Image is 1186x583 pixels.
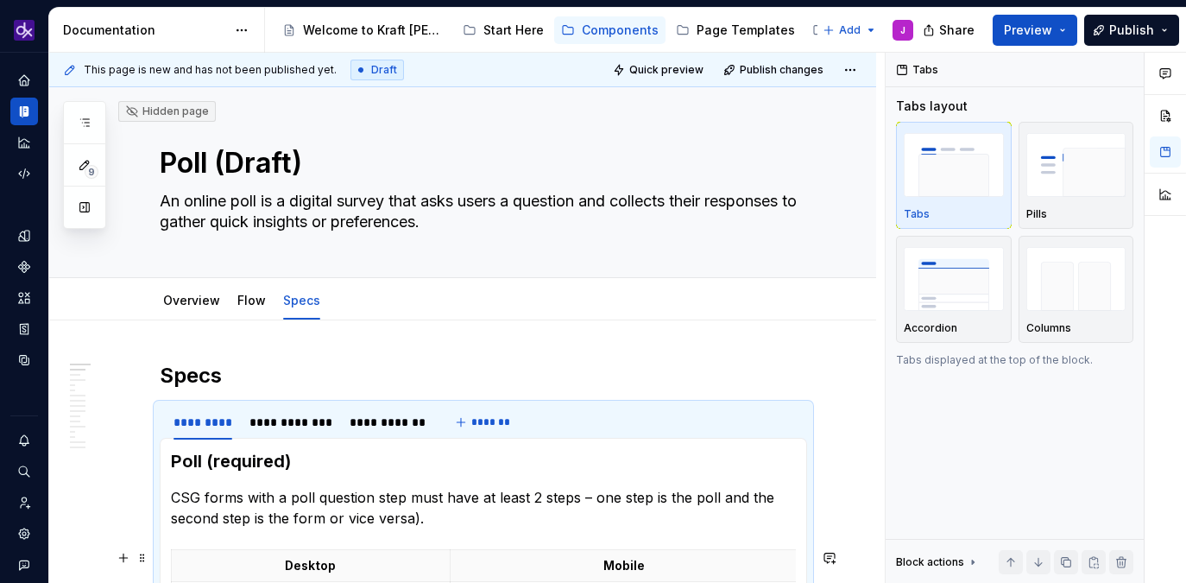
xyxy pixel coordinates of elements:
a: Assets [10,284,38,312]
span: Share [939,22,975,39]
a: Examples [805,16,897,44]
button: Share [914,15,986,46]
a: Components [554,16,666,44]
a: Page Templates [669,16,802,44]
button: placeholderTabs [896,122,1012,229]
div: Specs [276,282,327,318]
span: This page is new and has not been published yet. [84,63,337,77]
span: 9 [85,165,98,179]
span: Publish changes [740,63,823,77]
a: Welcome to Kraft [PERSON_NAME] [275,16,452,44]
img: 0784b2da-6f85-42e6-8793-4468946223dc.png [14,20,35,41]
div: Block actions [896,550,980,574]
button: placeholderPills [1019,122,1134,229]
p: Tabs displayed at the top of the block. [896,353,1133,367]
div: Flow [230,282,273,318]
a: Home [10,67,38,94]
textarea: An online poll is a digital survey that asks users a question and collects their responses to gat... [156,187,804,236]
p: Accordion [904,321,957,335]
a: Invite team [10,489,38,516]
img: placeholder [1026,133,1126,196]
a: Documentation [10,98,38,125]
div: Documentation [63,22,226,39]
a: Analytics [10,129,38,156]
h3: Poll (required) [171,449,796,473]
a: Design tokens [10,222,38,250]
div: Tabs layout [896,98,968,115]
p: Mobile [461,557,788,574]
div: Page tree [275,13,814,48]
img: placeholder [904,247,1004,310]
button: Add [817,18,882,42]
span: Add [839,23,861,37]
p: Tabs [904,207,930,221]
img: placeholder [1026,247,1126,310]
div: Overview [156,282,227,318]
div: J [900,23,905,37]
p: Desktop [182,557,439,574]
span: Quick preview [629,63,703,77]
p: Pills [1026,207,1047,221]
textarea: Poll (Draft) [156,143,804,184]
button: Notifications [10,427,38,454]
a: Start Here [456,16,551,44]
a: Overview [163,293,220,307]
button: placeholderAccordion [896,236,1012,343]
button: Search ⌘K [10,458,38,485]
div: Start Here [483,22,544,39]
button: Publish [1084,15,1179,46]
a: Code automation [10,160,38,187]
a: Components [10,253,38,281]
span: Draft [371,63,397,77]
span: Preview [1004,22,1052,39]
a: Data sources [10,346,38,374]
button: Quick preview [608,58,711,82]
div: Block actions [896,555,964,569]
a: Storybook stories [10,315,38,343]
div: Page Templates [697,22,795,39]
a: Settings [10,520,38,548]
button: Preview [993,15,1077,46]
div: Components [582,22,659,39]
span: Publish [1109,22,1154,39]
div: Welcome to Kraft [PERSON_NAME] [303,22,445,39]
h2: Specs [160,362,807,390]
button: placeholderColumns [1019,236,1134,343]
a: Specs [283,293,320,307]
img: placeholder [904,133,1004,196]
p: Columns [1026,321,1071,335]
button: Publish changes [718,58,831,82]
a: Flow [237,293,266,307]
div: Hidden page [125,105,209,118]
button: Contact support [10,551,38,579]
p: CSG forms with a poll question step must have at least 2 steps – one step is the poll and the sec... [171,487,796,529]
